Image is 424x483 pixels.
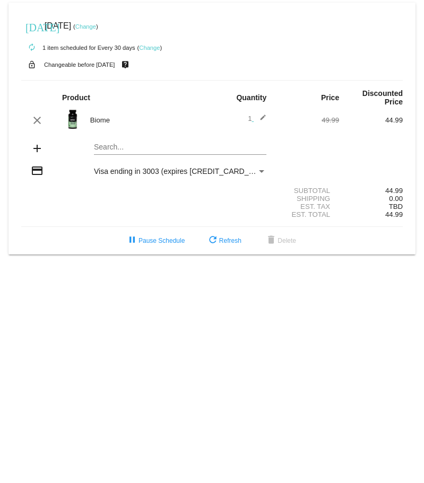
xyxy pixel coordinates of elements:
mat-icon: refresh [206,234,219,247]
mat-icon: edit [254,114,266,127]
strong: Discounted Price [362,89,403,106]
small: ( ) [137,45,162,51]
mat-icon: add [31,142,44,155]
a: Change [75,23,96,30]
small: 1 item scheduled for Every 30 days [21,45,135,51]
div: Est. Total [275,210,339,218]
div: Biome [85,116,212,124]
span: Pause Schedule [126,237,185,244]
input: Search... [94,143,266,152]
span: 1 [248,115,266,122]
span: Visa ending in 3003 (expires [CREDIT_CARD_DATA]) [94,167,272,175]
mat-icon: pause [126,234,139,247]
span: Refresh [206,237,241,244]
div: Est. Tax [275,203,339,210]
strong: Product [62,93,90,102]
mat-icon: credit_card [31,164,44,177]
mat-icon: [DATE] [25,20,38,33]
mat-icon: lock_open [25,58,38,72]
mat-icon: clear [31,114,44,127]
span: Delete [265,237,296,244]
div: 49.99 [275,116,339,124]
button: Pause Schedule [117,231,193,250]
span: 44.99 [385,210,403,218]
mat-icon: live_help [119,58,132,72]
mat-icon: delete [265,234,278,247]
div: 44.99 [339,116,403,124]
span: 0.00 [389,195,403,203]
div: Shipping [275,195,339,203]
img: Image-1-Carousel-Biome-Transp.png [62,109,83,130]
strong: Quantity [236,93,266,102]
strong: Price [321,93,339,102]
small: ( ) [73,23,98,30]
div: 44.99 [339,187,403,195]
button: Delete [256,231,305,250]
span: TBD [389,203,403,210]
div: Subtotal [275,187,339,195]
a: Change [139,45,160,51]
button: Refresh [198,231,250,250]
mat-select: Payment Method [94,167,266,175]
small: Changeable before [DATE] [44,62,115,68]
mat-icon: autorenew [25,41,38,54]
